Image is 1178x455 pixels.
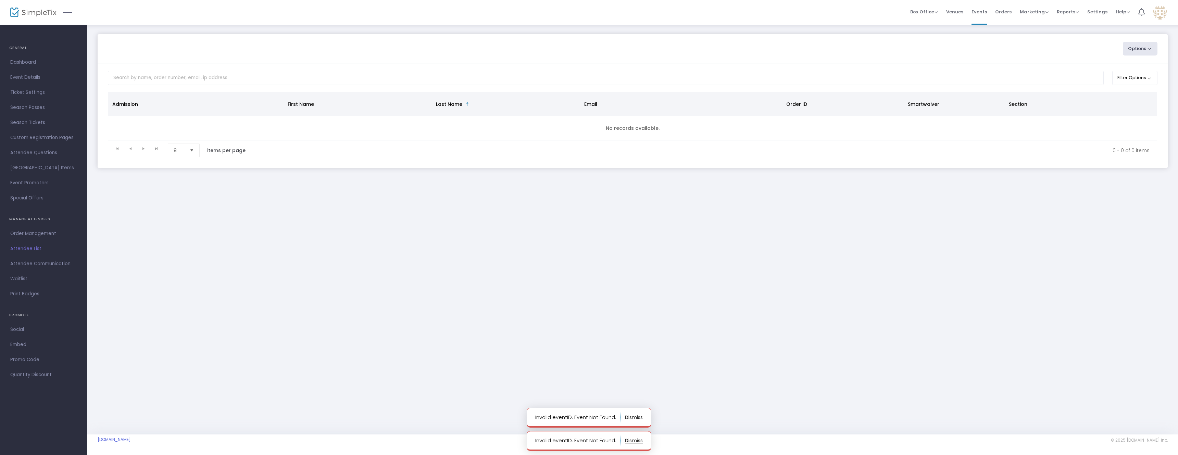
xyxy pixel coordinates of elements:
span: Ticket Settings [10,88,77,97]
span: Admission [112,101,138,108]
span: Special Offers [10,194,77,202]
h4: GENERAL [9,41,78,55]
span: Custom Registration Pages [10,133,77,142]
span: Order Management [10,229,77,238]
span: Sortable [465,101,470,107]
h4: PROMOTE [9,308,78,322]
span: Attendee Questions [10,148,77,157]
input: Search by name, order number, email, ip address [108,71,1104,85]
button: Filter Options [1112,71,1158,85]
span: Reports [1057,9,1079,15]
p: Invalid eventID. Event Not Found. [535,435,621,446]
span: Attendee Communication [10,259,77,268]
span: Marketing [1020,9,1049,15]
span: 8 [174,147,184,154]
span: Events [972,3,987,21]
span: Attendee List [10,244,77,253]
a: [DOMAIN_NAME] [98,437,131,442]
span: Social [10,325,77,334]
span: Season Passes [10,103,77,112]
button: Options [1123,42,1158,56]
button: Select [187,144,197,157]
span: [GEOGRAPHIC_DATA] Items [10,163,77,172]
span: © 2025 [DOMAIN_NAME] Inc. [1111,438,1168,443]
th: Smartwaiver [904,92,1005,116]
p: Invalid eventID. Event Not Found. [535,412,621,423]
span: Season Tickets [10,118,77,127]
span: Event Details [10,73,77,82]
span: Last Name [436,101,462,108]
kendo-pager-info: 0 - 0 of 0 items [260,144,1150,157]
span: Settings [1087,3,1107,21]
span: First Name [288,101,314,108]
span: Promo Code [10,355,77,364]
span: Email [584,101,597,108]
span: Section [1009,101,1027,108]
label: items per page [207,147,246,154]
span: Quantity Discount [10,370,77,379]
span: Box Office [910,9,938,15]
h4: MANAGE ATTENDEES [9,212,78,226]
span: Waitlist [10,274,77,283]
button: dismiss [625,412,643,423]
div: Data table [108,92,1157,140]
button: dismiss [625,435,643,446]
span: Venues [946,3,963,21]
span: Dashboard [10,58,77,67]
span: Event Promoters [10,179,77,187]
span: Help [1116,9,1130,15]
span: Order ID [786,101,807,108]
span: Print Badges [10,290,77,298]
span: Orders [995,3,1012,21]
td: No records available. [108,116,1157,140]
span: Embed [10,340,77,349]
